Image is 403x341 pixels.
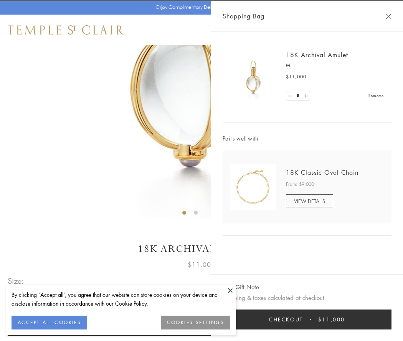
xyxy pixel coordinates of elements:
[318,315,345,324] span: $11,000
[161,316,230,329] button: COOKIES SETTINGS
[269,315,303,324] span: Checkout
[156,3,243,11] p: Enjoy Complimentary Delivery & Returns
[12,316,87,329] button: ACCEPT ALL COOKIES
[8,275,25,287] span: Size:
[286,168,358,177] a: 18K Classic Oval Chain
[386,13,391,19] button: Close Shopping Bag
[286,91,294,101] a: Set quantity to 0
[223,134,391,143] span: Pairs well with
[286,180,314,188] span: From: $9,000
[230,164,276,210] img: N88865-OV18
[230,54,276,100] img: 18K Archival Amulet
[294,197,325,205] span: VIEW DETAILS
[223,282,259,292] button: Add Gift Note
[302,91,309,101] a: Set quantity to 2
[223,11,264,21] span: Shopping Bag
[223,310,391,329] button: Checkout $11,000
[286,61,384,69] p: M
[12,290,230,308] div: By clicking “Accept all”, you agree that our website can store cookies on your device and disclos...
[286,51,348,59] a: 18K Archival Amulet
[223,293,391,303] p: Shipping & taxes calculated at checkout
[8,25,124,35] img: Temple St. Clair
[286,73,306,81] span: $11,000
[188,260,215,270] span: $11,000
[8,242,395,256] h1: 18K Archival Amulet
[286,194,333,207] a: VIEW DETAILS
[368,91,384,100] a: Remove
